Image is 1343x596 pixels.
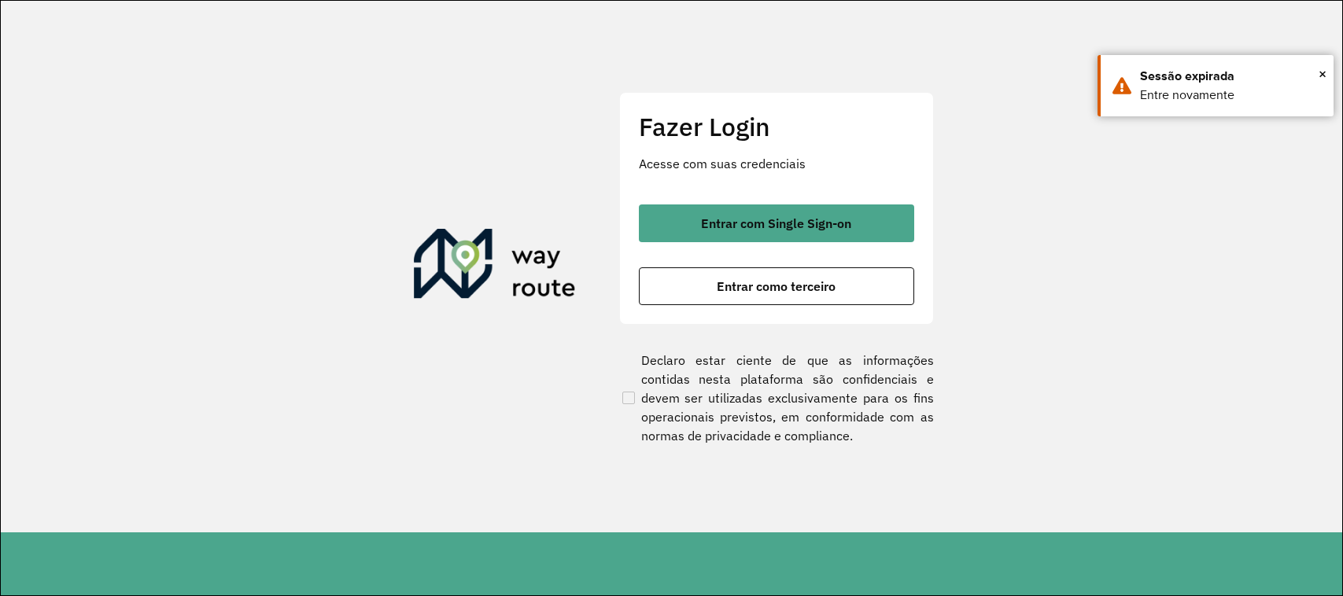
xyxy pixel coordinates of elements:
[717,280,836,292] span: Entrar como terceiro
[639,267,914,305] button: button
[1140,86,1322,105] div: Entre novamente
[639,154,914,173] p: Acesse com suas credenciais
[1319,62,1326,86] button: Close
[414,229,576,304] img: Roteirizador AmbevTech
[1319,62,1326,86] span: ×
[639,112,914,142] h2: Fazer Login
[1140,67,1322,86] div: Sessão expirada
[639,204,914,242] button: button
[619,351,934,445] label: Declaro estar ciente de que as informações contidas nesta plataforma são confidenciais e devem se...
[701,217,851,230] span: Entrar com Single Sign-on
